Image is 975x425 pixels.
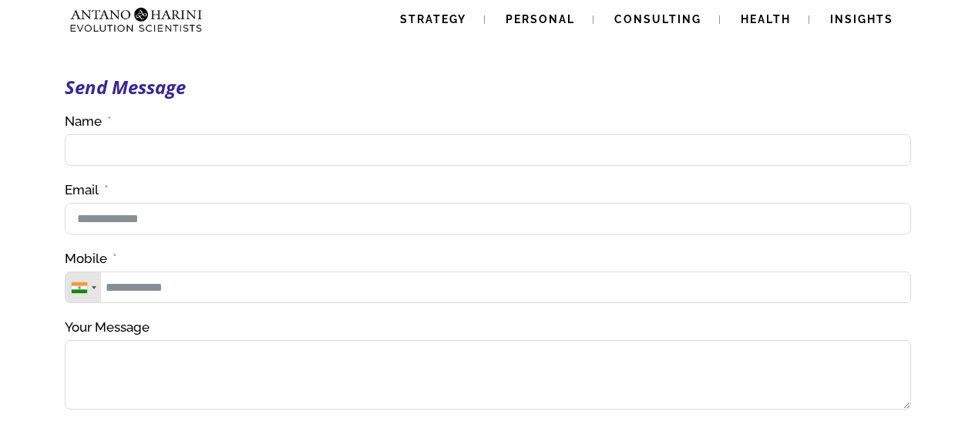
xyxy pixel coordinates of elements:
[400,13,466,25] span: Strategy
[65,319,150,336] label: Your Message
[65,203,911,234] input: Email
[741,13,791,25] span: Health
[65,74,186,100] strong: Send Message
[65,113,112,130] label: Name
[614,13,701,25] span: Consulting
[65,181,109,199] label: Email
[506,13,575,25] span: Personal
[66,272,101,302] div: Telephone country code
[65,250,117,268] label: Mobile
[830,13,893,25] span: Insights
[65,340,911,410] textarea: Your Message
[65,272,911,303] input: Mobile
